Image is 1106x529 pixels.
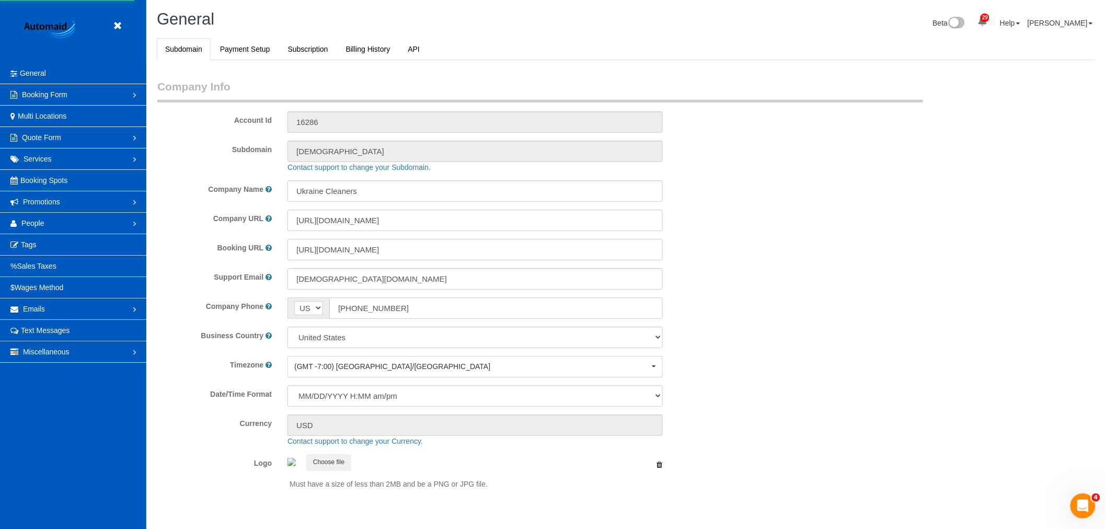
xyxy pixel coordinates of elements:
span: Quote Form [22,133,61,142]
img: Automaid Logo [18,18,84,42]
label: Timezone [230,360,263,370]
p: Must have a size of less than 2MB and be a PNG or JPG file. [290,479,663,489]
ol: Choose Timezone [287,356,663,377]
span: Miscellaneous [23,348,70,356]
label: Account Id [149,111,280,125]
input: Phone [329,297,663,319]
span: 4 [1092,493,1100,502]
span: People [21,219,44,227]
span: Text Messages [21,326,70,335]
span: Sales Taxes [17,262,56,270]
span: Emails [23,305,45,313]
a: Subdomain [157,38,211,60]
a: [PERSON_NAME] [1028,19,1093,27]
span: Tags [21,240,37,249]
label: Currency [149,415,280,429]
img: 8198af147c7ec167676e918a74526ec6ddc48321.png [287,458,296,466]
span: 29 [981,14,989,22]
span: Booking Form [22,90,67,99]
img: New interface [948,17,965,30]
span: Promotions [23,198,60,206]
iframe: Intercom live chat [1070,493,1096,519]
label: Company Phone [206,301,263,312]
div: Contact support to change your Subdomain. [280,162,1061,172]
span: General [20,69,46,77]
a: Help [1000,19,1020,27]
legend: Company Info [157,79,923,102]
label: Company URL [213,213,263,224]
label: Logo [149,454,280,468]
label: Subdomain [149,141,280,155]
span: Booking Spots [20,176,67,185]
div: Contact support to change your Currency. [280,436,1061,446]
button: (GMT -7:00) [GEOGRAPHIC_DATA]/[GEOGRAPHIC_DATA] [287,356,663,377]
label: Booking URL [217,243,264,253]
label: Date/Time Format [149,385,280,399]
span: General [157,10,214,28]
span: Wages Method [15,283,64,292]
span: Multi Locations [18,112,66,120]
span: (GMT -7:00) [GEOGRAPHIC_DATA]/[GEOGRAPHIC_DATA] [294,361,649,372]
a: Payment Setup [212,38,279,60]
label: Business Country [201,330,263,341]
a: 29 [972,10,993,33]
label: Support Email [214,272,263,282]
span: Services [24,155,52,163]
a: Billing History [338,38,399,60]
label: Company Name [208,184,263,194]
a: API [399,38,428,60]
a: Subscription [280,38,337,60]
a: Beta [933,19,965,27]
button: Choose file [306,454,351,470]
